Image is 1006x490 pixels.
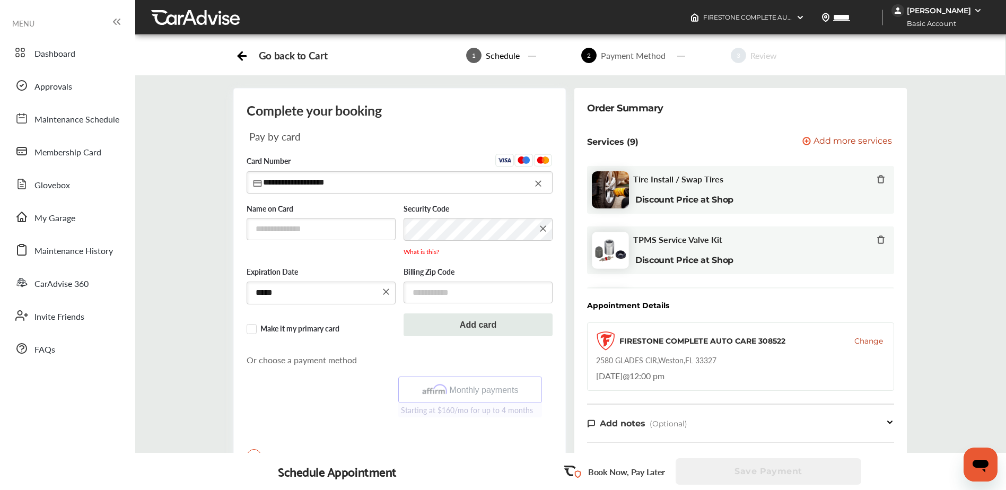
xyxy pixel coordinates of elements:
span: Add notes [600,418,645,428]
span: 1 [466,48,482,63]
label: Billing Zip Code [404,267,553,278]
img: note-icon.db9493fa.svg [587,419,596,428]
span: 3 [731,48,746,63]
span: 12:00 pm [629,370,664,382]
span: Approvals [34,80,72,94]
span: TPMS Service Valve Kit [633,234,722,244]
label: Make it my primary card [247,324,396,335]
img: tire-install-swap-tires-thumb.jpg [592,171,629,208]
div: Review [746,49,781,62]
span: (Optional) [650,419,687,428]
span: Add more services [813,137,892,147]
a: Add more services [802,137,894,147]
span: Tire Install / Swap Tires [633,174,723,184]
a: Invite Friends [10,302,125,329]
div: [PERSON_NAME] [907,6,971,15]
button: Change [854,336,883,346]
span: FAQs [34,343,55,357]
img: jVpblrzwTbfkPYzPPzSLxeg0AAAAASUVORK5CYII= [891,4,904,17]
label: Card Number [247,154,553,170]
span: Basic Account [893,18,964,29]
img: Maestro.aa0500b2.svg [514,154,533,167]
a: Approvals [10,72,125,99]
a: Glovebox [10,170,125,198]
div: 2580 GLADES CIR , Weston , FL 33327 [596,355,716,365]
span: MENU [12,19,34,28]
span: @ [623,370,629,382]
img: tpms-valve-kit-thumb.jpg [592,232,629,269]
div: Pay by card [249,130,393,143]
span: My Garage [34,212,75,225]
div: Schedule Appointment [278,464,397,479]
div: Schedule [482,49,524,62]
p: What is this? [404,247,553,256]
img: Mastercard.eb291d48.svg [533,154,553,167]
button: Add card [404,313,553,336]
a: Dashboard [10,39,125,66]
label: Name on Card [247,204,396,215]
span: CarAdvise 360 [34,277,89,291]
a: Maintenance History [10,236,125,264]
img: Visa.45ceafba.svg [495,154,514,167]
div: Appointment Details [587,301,669,310]
label: Expiration Date [247,267,396,278]
p: Book Now, Pay Later [588,466,665,478]
span: Glovebox [34,179,70,192]
p: Services (9) [587,137,638,147]
img: WGsFRI8htEPBVLJbROoPRyZpYNWhNONpIPPETTm6eUC0GeLEiAAAAAElFTkSuQmCC [974,6,982,15]
label: Security Code [404,204,553,215]
div: Order Summary [587,101,663,116]
a: FAQs [10,335,125,362]
iframe: Botón para iniciar la ventana de mensajería [964,448,998,482]
span: Membership Card [34,146,101,160]
div: FIRESTONE COMPLETE AUTO CARE 308522 [619,336,785,346]
span: Maintenance Schedule [34,113,119,127]
img: header-home-logo.8d720a4f.svg [690,13,699,22]
p: Or choose a payment method [247,354,553,366]
a: Membership Card [10,137,125,165]
b: Discount Price at Shop [635,255,733,265]
a: Maintenance Schedule [10,104,125,132]
span: We protect your payment information using encryption to provide bank-level security. [247,449,553,464]
a: My Garage [10,203,125,231]
span: [DATE] [596,370,623,382]
div: Go back to Cart [259,49,327,62]
b: Discount Price at Shop [635,195,733,205]
span: 2 [581,48,597,63]
span: Maintenance History [34,244,113,258]
img: header-down-arrow.9dd2ce7d.svg [796,13,804,22]
img: location_vector.a44bc228.svg [821,13,830,22]
img: header-divider.bc55588e.svg [882,10,883,25]
img: LockIcon.bb451512.svg [247,449,261,464]
div: Payment Method [597,49,670,62]
span: FIRESTONE COMPLETE AUTO CARE 308522 , 2580 GLADES CIR Weston , FL 33327 [703,13,948,21]
button: Add more services [802,137,892,147]
span: Invite Friends [34,310,84,324]
div: Complete your booking [247,101,553,119]
a: CarAdvise 360 [10,269,125,296]
img: logo-firestone.png [596,331,615,351]
span: Dashboard [34,47,75,61]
